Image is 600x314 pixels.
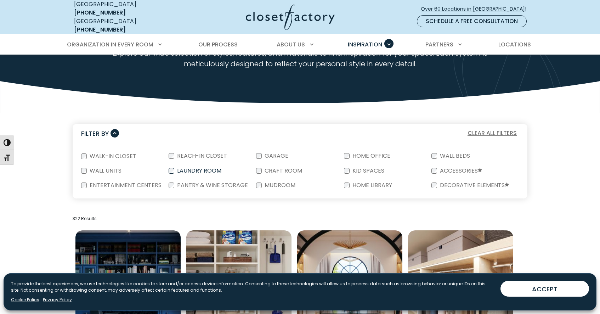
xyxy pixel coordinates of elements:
label: Wall Units [87,168,123,174]
label: Home Office [350,153,392,159]
a: Over 60 Locations in [GEOGRAPHIC_DATA]! [420,3,532,15]
span: Inspiration [348,40,382,49]
span: Over 60 Locations in [GEOGRAPHIC_DATA]! [421,5,532,13]
label: Kid Spaces [350,168,386,174]
span: Organization in Every Room [67,40,153,49]
label: Wall Beds [437,153,471,159]
a: Schedule a Free Consultation [417,15,527,27]
p: Explore our wide selection of styles, features, and materials to find inspiration for your space.... [92,48,508,69]
span: Partners [425,40,453,49]
label: Pantry & Wine Storage [174,183,249,188]
a: Cookie Policy [11,297,39,303]
nav: Primary Menu [62,35,538,55]
label: Home Library [350,183,394,188]
span: About Us [277,40,305,49]
button: Filter By [81,128,119,139]
label: Reach-In Closet [174,153,228,159]
a: [PHONE_NUMBER] [74,9,126,17]
a: Privacy Policy [43,297,72,303]
label: Walk-In Closet [87,153,138,159]
span: Our Process [198,40,238,49]
p: 322 Results [73,215,527,222]
div: [GEOGRAPHIC_DATA] [74,17,177,34]
a: [PHONE_NUMBER] [74,26,126,34]
label: Entertainment Centers [87,183,163,188]
label: Mudroom [262,183,297,188]
label: Laundry Room [174,168,223,174]
label: Decorative Elements [437,183,510,189]
button: ACCEPT [500,281,589,297]
label: Garage [262,153,290,159]
label: Craft Room [262,168,304,174]
button: Clear All Filters [465,129,519,138]
p: To provide the best experiences, we use technologies like cookies to store and/or access device i... [11,281,495,293]
img: Closet Factory Logo [246,4,335,30]
span: Locations [498,40,531,49]
label: Accessories [437,168,483,174]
